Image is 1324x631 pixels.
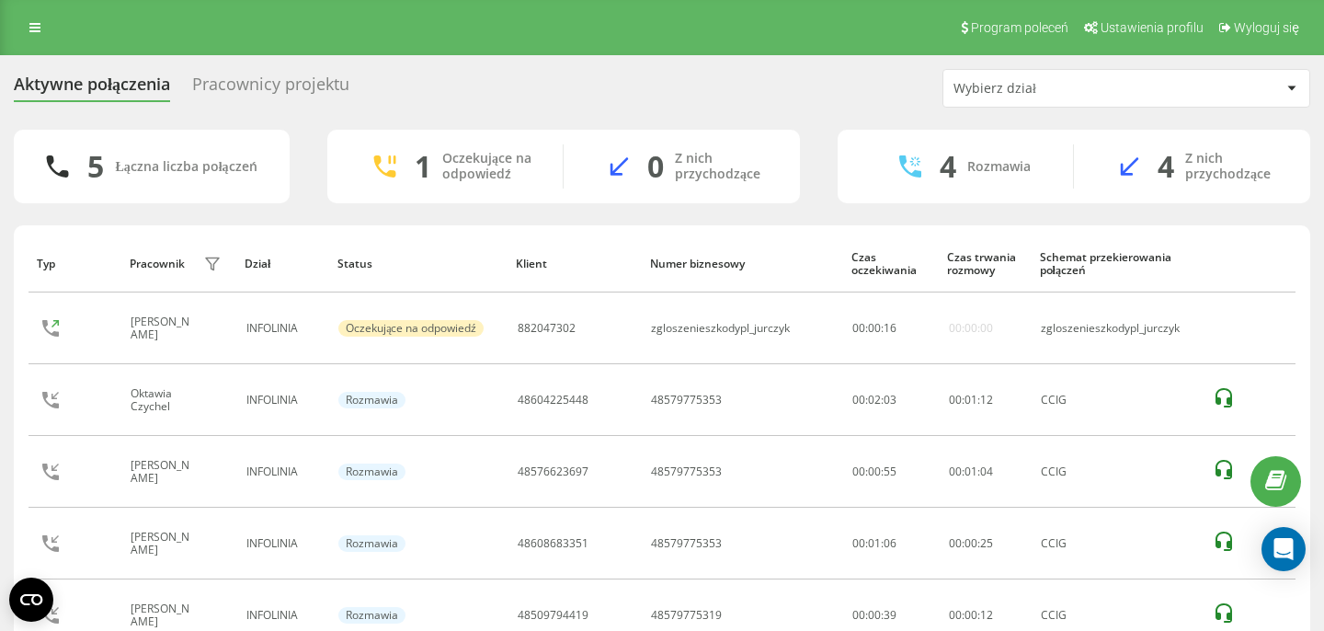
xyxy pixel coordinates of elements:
div: 1 [415,149,431,184]
div: Z nich przychodzące [675,151,772,182]
div: Z nich przychodzące [1185,151,1283,182]
div: : : [949,537,993,550]
div: Oczekujące na odpowiedź [338,320,484,337]
div: 0 [647,149,664,184]
div: INFOLINIA [246,322,318,335]
span: 00 [964,607,977,623]
div: 00:02:03 [852,394,928,407]
div: Schemat przekierowania połączeń [1040,251,1195,278]
div: Rozmawia [338,607,405,624]
div: Czas trwania rozmowy [947,251,1022,278]
div: Status [337,258,499,270]
span: 00 [949,464,962,479]
div: Pracownik [130,258,185,270]
div: INFOLINIA [246,537,318,550]
span: 12 [980,392,993,407]
div: Rozmawia [967,159,1031,175]
div: Łączna liczba połączeń [115,159,257,175]
span: 00 [964,535,977,551]
div: 48576623697 [518,465,588,478]
span: 00 [852,320,865,336]
span: 01 [964,392,977,407]
span: Program poleceń [971,20,1068,35]
div: CCIG [1041,465,1193,478]
span: 00 [868,320,881,336]
div: 48579775353 [651,465,722,478]
div: [PERSON_NAME] [131,602,199,629]
div: 48579775319 [651,609,722,622]
div: : : [949,609,993,622]
div: Rozmawia [338,392,405,408]
div: 4 [940,149,956,184]
div: 00:01:06 [852,537,928,550]
div: Pracownicy projektu [192,75,349,103]
div: Dział [245,258,320,270]
div: Numer biznesowy [650,258,835,270]
span: 04 [980,464,993,479]
div: 48608683351 [518,537,588,550]
div: 5 [87,149,104,184]
div: Typ [37,258,112,270]
div: CCIG [1041,394,1193,407]
span: 16 [884,320,896,336]
span: Wyloguj się [1234,20,1299,35]
div: : : [949,465,993,478]
div: INFOLINIA [246,609,318,622]
div: 48604225448 [518,394,588,407]
div: 48579775353 [651,537,722,550]
div: CCIG [1041,537,1193,550]
div: 00:00:55 [852,465,928,478]
div: 00:00:39 [852,609,928,622]
div: 48509794419 [518,609,588,622]
span: 00 [949,392,962,407]
div: zgloszenieszkodypl_jurczyk [651,322,790,335]
div: INFOLINIA [246,394,318,407]
span: 00 [949,607,962,623]
div: INFOLINIA [246,465,318,478]
div: 4 [1158,149,1174,184]
span: 01 [964,464,977,479]
div: Klient [516,258,633,270]
span: 00 [949,535,962,551]
span: 12 [980,607,993,623]
div: : : [949,394,993,407]
div: Oczekujące na odpowiedź [442,151,535,182]
div: Aktywne połączenia [14,75,170,103]
div: zgloszenieszkodypl_jurczyk [1041,322,1193,335]
div: 882047302 [518,322,576,335]
div: Rozmawia [338,535,405,552]
div: CCIG [1041,609,1193,622]
span: 25 [980,535,993,551]
div: [PERSON_NAME] [131,315,199,342]
div: [PERSON_NAME] [131,531,199,557]
span: Ustawienia profilu [1101,20,1204,35]
div: Wybierz dział [953,81,1173,97]
button: Open CMP widget [9,578,53,622]
div: Czas oczekiwania [851,251,930,278]
div: : : [852,322,896,335]
div: [PERSON_NAME] [131,459,199,486]
div: 00:00:00 [949,322,993,335]
div: Rozmawia [338,464,405,480]
div: Open Intercom Messenger [1261,527,1306,571]
div: Oktawia Czychel [131,387,199,414]
div: 48579775353 [651,394,722,407]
